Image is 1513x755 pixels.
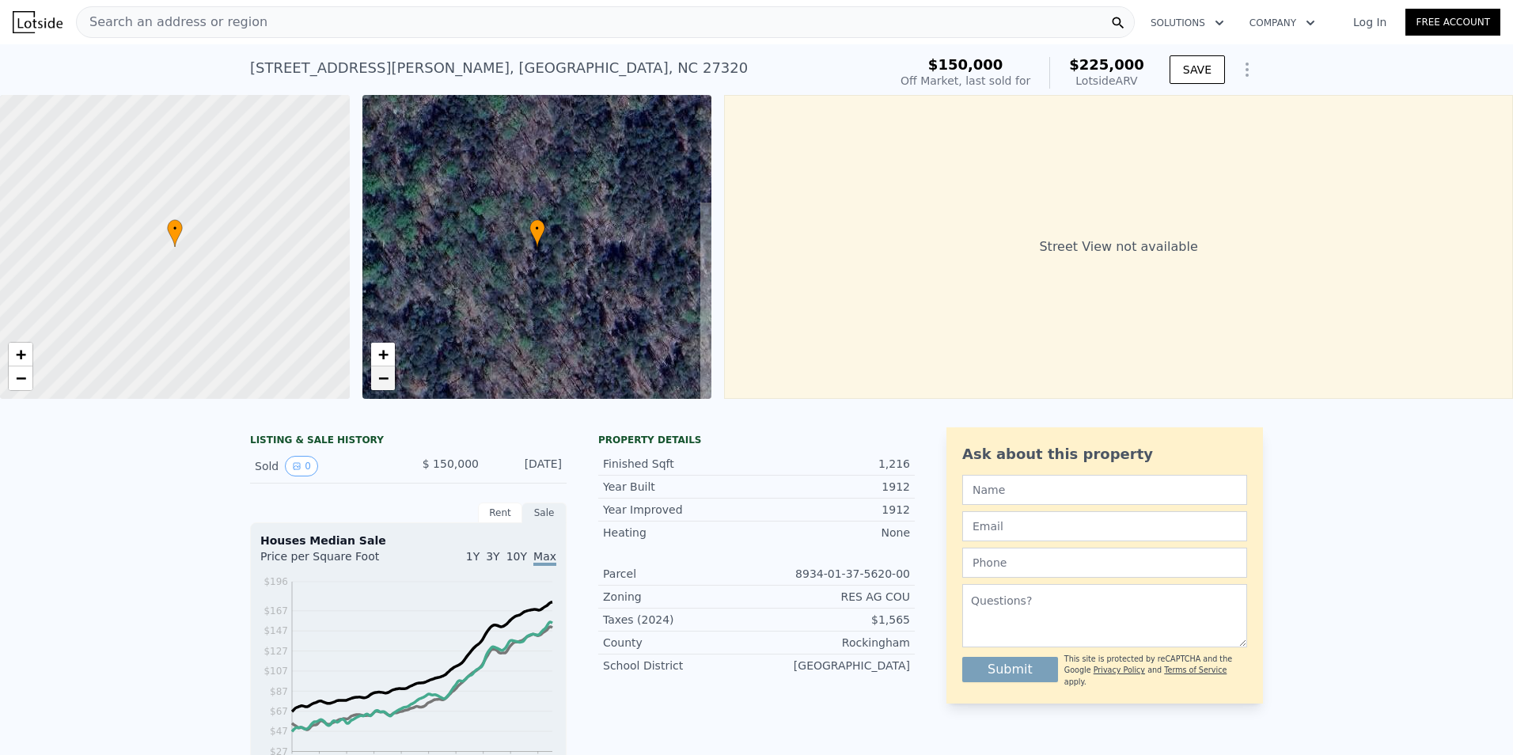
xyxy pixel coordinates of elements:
div: • [167,219,183,247]
div: Property details [598,434,915,446]
span: + [16,344,26,364]
div: Year Improved [603,502,756,518]
div: 1912 [756,479,910,495]
div: Zoning [603,589,756,605]
div: School District [603,658,756,673]
img: Lotside [13,11,63,33]
tspan: $147 [264,625,288,636]
span: $150,000 [928,56,1003,73]
div: • [529,219,545,247]
div: [STREET_ADDRESS][PERSON_NAME] , [GEOGRAPHIC_DATA] , NC 27320 [250,57,748,79]
div: 8934-01-37-5620-00 [756,566,910,582]
div: [DATE] [491,456,562,476]
a: Terms of Service [1164,666,1227,674]
span: • [529,222,545,236]
a: Zoom out [9,366,32,390]
button: Submit [962,657,1058,682]
span: 1Y [466,550,480,563]
span: 3Y [486,550,499,563]
span: $225,000 [1069,56,1144,73]
div: None [756,525,910,541]
button: Solutions [1138,9,1237,37]
div: County [603,635,756,651]
span: + [377,344,388,364]
div: Rockingham [756,635,910,651]
button: View historical data [285,456,318,476]
div: Street View not available [724,95,1513,399]
div: Parcel [603,566,756,582]
input: Email [962,511,1247,541]
div: [GEOGRAPHIC_DATA] [756,658,910,673]
a: Privacy Policy [1094,666,1145,674]
span: Search an address or region [77,13,267,32]
input: Phone [962,548,1247,578]
tspan: $167 [264,605,288,617]
a: Zoom out [371,366,395,390]
div: LISTING & SALE HISTORY [250,434,567,450]
tspan: $47 [270,726,288,737]
input: Name [962,475,1247,505]
tspan: $87 [270,686,288,697]
tspan: $196 [264,576,288,587]
div: Lotside ARV [1069,73,1144,89]
span: − [16,368,26,388]
div: RES AG COU [756,589,910,605]
button: Company [1237,9,1328,37]
tspan: $107 [264,666,288,677]
span: $ 150,000 [423,457,479,470]
div: Sale [522,503,567,523]
tspan: $127 [264,646,288,657]
div: Price per Square Foot [260,548,408,574]
div: $1,565 [756,612,910,628]
div: Finished Sqft [603,456,756,472]
button: SAVE [1170,55,1225,84]
tspan: $67 [270,706,288,717]
a: Zoom in [9,343,32,366]
span: • [167,222,183,236]
div: 1912 [756,502,910,518]
div: Rent [478,503,522,523]
span: − [377,368,388,388]
div: Ask about this property [962,443,1247,465]
div: Heating [603,525,756,541]
a: Free Account [1405,9,1500,36]
div: Houses Median Sale [260,533,556,548]
span: 10Y [506,550,527,563]
div: This site is protected by reCAPTCHA and the Google and apply. [1064,654,1247,688]
div: Off Market, last sold for [901,73,1030,89]
div: 1,216 [756,456,910,472]
div: Taxes (2024) [603,612,756,628]
a: Log In [1334,14,1405,30]
span: Max [533,550,556,566]
div: Sold [255,456,396,476]
a: Zoom in [371,343,395,366]
button: Show Options [1231,54,1263,85]
div: Year Built [603,479,756,495]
